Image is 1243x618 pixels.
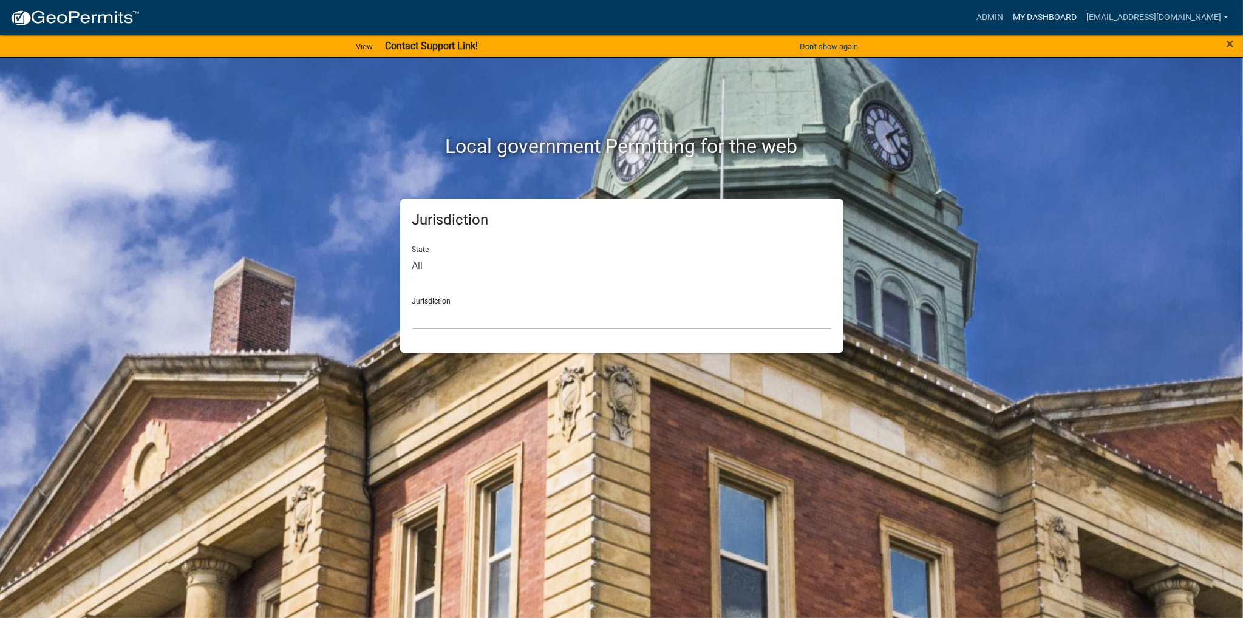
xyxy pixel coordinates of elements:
button: Close [1226,36,1234,51]
a: View [351,36,378,56]
button: Don't show again [795,36,863,56]
a: My Dashboard [1008,6,1081,29]
h2: Local government Permitting for the web [285,135,959,158]
span: × [1226,35,1234,52]
h5: Jurisdiction [412,211,831,229]
strong: Contact Support Link! [385,40,478,52]
a: Admin [972,6,1008,29]
a: [EMAIL_ADDRESS][DOMAIN_NAME] [1081,6,1233,29]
